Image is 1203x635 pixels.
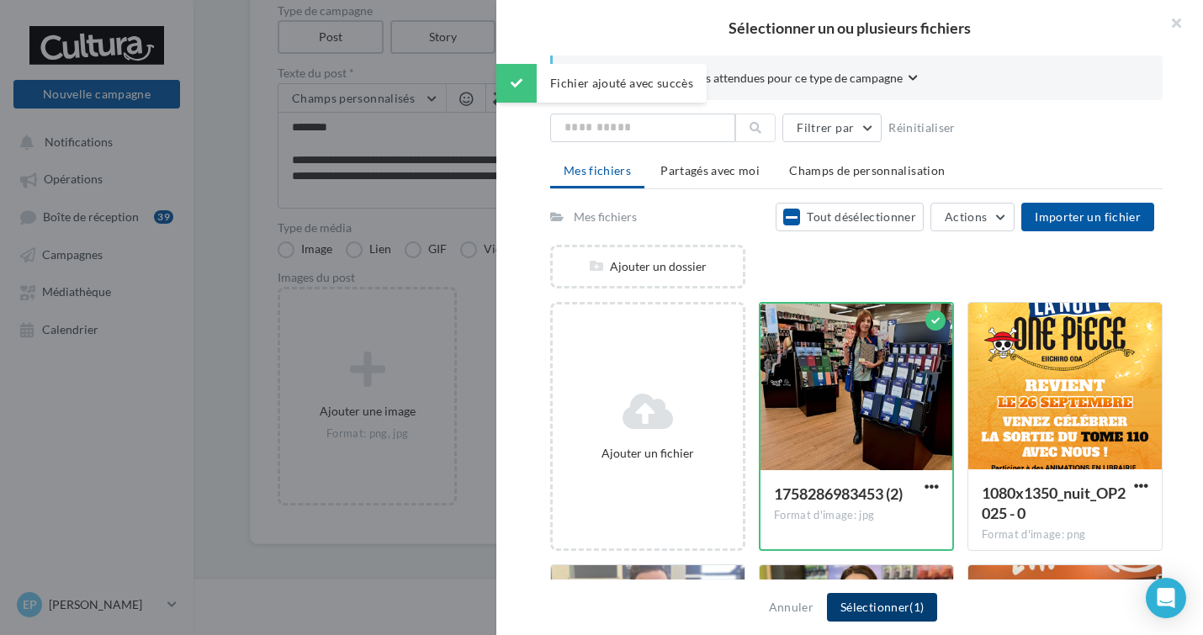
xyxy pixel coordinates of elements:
span: 1758286983453 (2) [774,484,903,503]
span: Importer un fichier [1035,209,1141,224]
span: Champs de personnalisation [789,163,945,177]
div: Format d'image: jpg [774,508,939,523]
button: Importer un fichier [1021,203,1154,231]
button: Actions [930,203,1015,231]
span: Partagés avec moi [660,163,760,177]
button: Consulter les contraintes attendues pour ce type de campagne [580,69,918,90]
button: Sélectionner(1) [827,593,937,622]
span: (1) [909,600,924,614]
span: 1080x1350_nuit_OP2025 - 0 [982,484,1126,522]
div: Fichier ajouté avec succès [496,64,707,103]
button: Réinitialiser [882,118,962,138]
div: Ajouter un dossier [553,258,743,275]
button: Filtrer par [782,114,882,142]
span: Consulter les contraintes attendues pour ce type de campagne [580,70,903,87]
span: Mes fichiers [564,163,631,177]
h2: Sélectionner un ou plusieurs fichiers [523,20,1176,35]
div: Mes fichiers [574,209,637,225]
div: Ajouter un fichier [559,445,736,462]
div: Format d'image: png [982,527,1148,542]
button: Tout désélectionner [776,203,924,231]
button: Annuler [762,597,820,617]
div: Open Intercom Messenger [1146,578,1186,618]
span: Actions [945,209,987,224]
